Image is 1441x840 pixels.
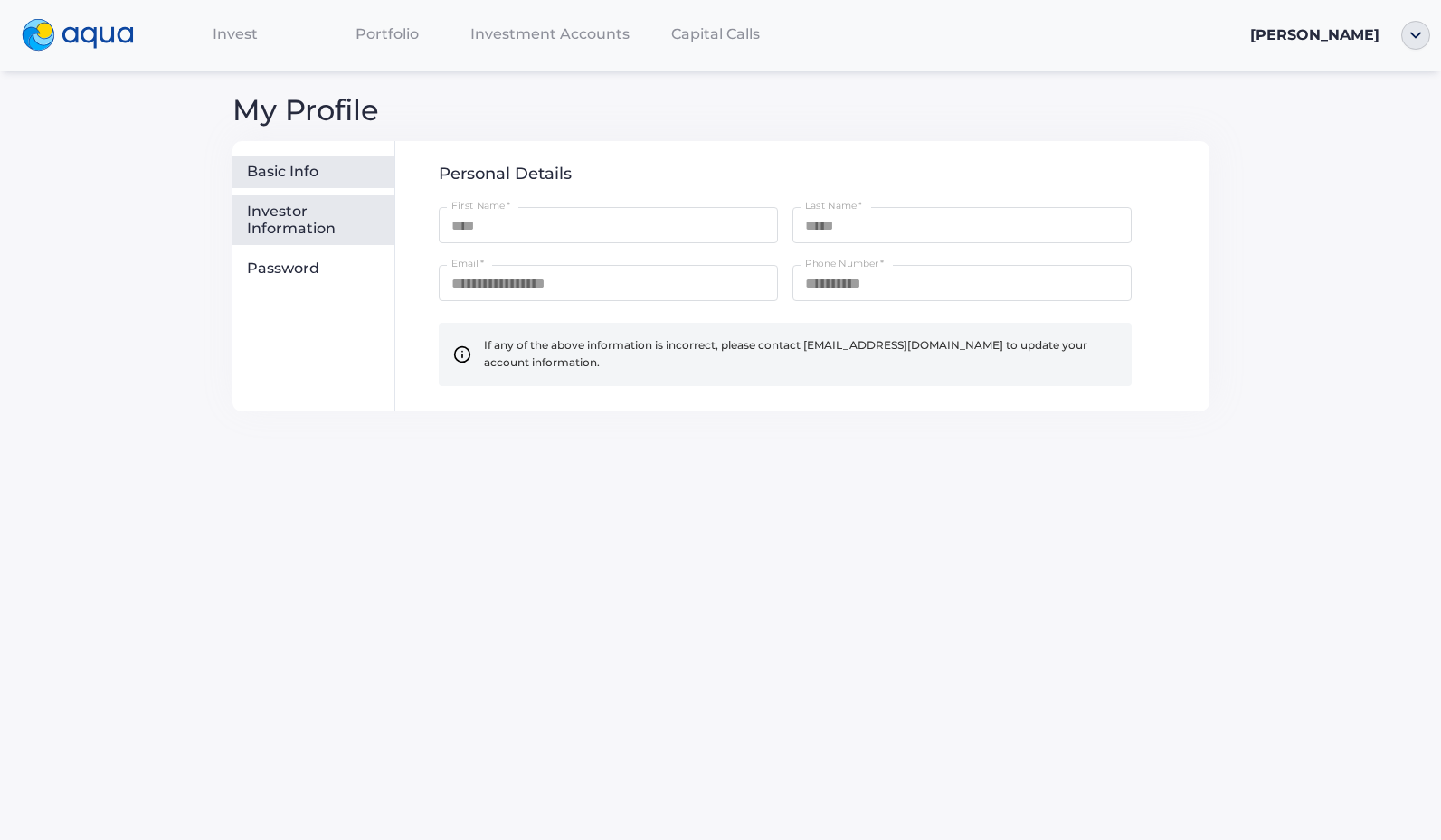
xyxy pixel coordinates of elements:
[247,163,387,181] div: Basic Info
[637,15,794,52] a: Capital Calls
[11,14,159,56] a: logo
[805,257,884,270] label: Phone Number
[451,199,510,212] label: First Name
[356,25,419,42] span: Portfolio
[1250,26,1379,43] span: [PERSON_NAME]
[805,199,862,212] label: Last Name
[671,25,760,42] span: Capital Calls
[247,260,387,278] div: Password
[247,203,387,238] div: Investor Information
[159,15,311,52] a: Invest
[22,19,134,52] img: logo
[470,25,630,42] span: Investment Accounts
[463,15,637,52] a: Investment Accounts
[439,164,572,184] span: Personal Details
[1401,21,1430,50] img: ellipse
[311,15,463,52] a: Portfolio
[232,101,1209,119] div: My Profile
[213,25,258,42] span: Invest
[451,257,484,270] label: Email
[453,345,471,363] img: newInfo.svg
[484,337,1117,372] span: If any of the above information is incorrect, please contact [EMAIL_ADDRESS][DOMAIN_NAME] to upda...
